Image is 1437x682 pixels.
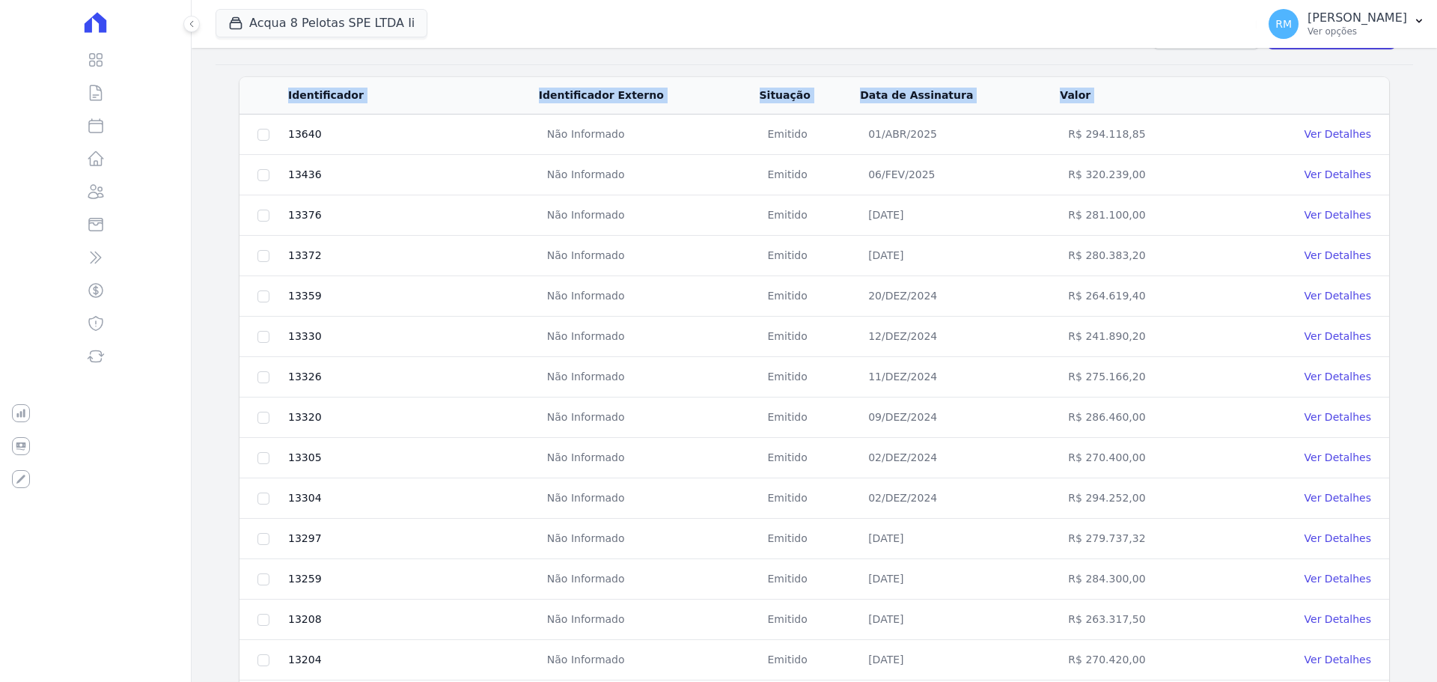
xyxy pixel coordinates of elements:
[1308,25,1407,37] p: Ver opções
[859,640,1059,681] td: [DATE]
[538,317,759,357] td: Não Informado
[1059,519,1225,559] td: R$ 279.737,32
[1059,276,1225,317] td: R$ 264.619,40
[287,640,538,681] td: 13204
[859,236,1059,276] td: [DATE]
[216,9,427,37] button: Acqua 8 Pelotas SPE LTDA Ii
[859,155,1059,195] td: 06/FEV/2025
[1059,317,1225,357] td: R$ 241.890,20
[538,559,759,600] td: Não Informado
[859,195,1059,236] td: [DATE]
[759,640,860,681] td: Emitido
[859,276,1059,317] td: 20/DEZ/2024
[1305,613,1371,625] a: Ver Detalhes
[538,438,759,478] td: Não Informado
[1305,411,1371,423] a: Ver Detalhes
[287,155,538,195] td: 13436
[759,357,860,398] td: Emitido
[538,640,759,681] td: Não Informado
[538,600,759,640] td: Não Informado
[859,478,1059,519] td: 02/DEZ/2024
[759,478,860,519] td: Emitido
[1059,236,1225,276] td: R$ 280.383,20
[1305,168,1371,180] a: Ver Detalhes
[1305,492,1371,504] a: Ver Detalhes
[1305,209,1371,221] a: Ver Detalhes
[1059,559,1225,600] td: R$ 284.300,00
[859,357,1059,398] td: 11/DEZ/2024
[759,236,860,276] td: Emitido
[287,478,538,519] td: 13304
[759,276,860,317] td: Emitido
[1305,128,1371,140] a: Ver Detalhes
[1059,77,1225,115] th: Valor
[287,317,538,357] td: 13330
[1059,640,1225,681] td: R$ 270.420,00
[287,236,538,276] td: 13372
[287,559,538,600] td: 13259
[759,155,860,195] td: Emitido
[287,195,538,236] td: 13376
[1257,3,1437,45] button: RM [PERSON_NAME] Ver opções
[287,276,538,317] td: 13359
[859,438,1059,478] td: 02/DEZ/2024
[1059,398,1225,438] td: R$ 286.460,00
[1305,573,1371,585] a: Ver Detalhes
[1305,451,1371,463] a: Ver Detalhes
[859,398,1059,438] td: 09/DEZ/2024
[1059,195,1225,236] td: R$ 281.100,00
[538,155,759,195] td: Não Informado
[538,115,759,155] td: Não Informado
[287,357,538,398] td: 13326
[1305,654,1371,666] a: Ver Detalhes
[538,398,759,438] td: Não Informado
[759,519,860,559] td: Emitido
[1275,19,1292,29] span: RM
[759,317,860,357] td: Emitido
[287,115,538,155] td: 13640
[1305,330,1371,342] a: Ver Detalhes
[287,438,538,478] td: 13305
[538,195,759,236] td: Não Informado
[1059,438,1225,478] td: R$ 270.400,00
[1059,357,1225,398] td: R$ 275.166,20
[1308,10,1407,25] p: [PERSON_NAME]
[859,559,1059,600] td: [DATE]
[1305,249,1371,261] a: Ver Detalhes
[287,398,538,438] td: 13320
[538,77,759,115] th: Identificador Externo
[538,519,759,559] td: Não Informado
[759,559,860,600] td: Emitido
[287,77,538,115] th: Identificador
[759,77,860,115] th: Situação
[538,478,759,519] td: Não Informado
[759,115,860,155] td: Emitido
[859,317,1059,357] td: 12/DEZ/2024
[1059,155,1225,195] td: R$ 320.239,00
[1305,290,1371,302] a: Ver Detalhes
[1059,115,1225,155] td: R$ 294.118,85
[1059,600,1225,640] td: R$ 263.317,50
[759,438,860,478] td: Emitido
[759,600,860,640] td: Emitido
[859,77,1059,115] th: Data de Assinatura
[538,357,759,398] td: Não Informado
[1305,532,1371,544] a: Ver Detalhes
[859,115,1059,155] td: 01/ABR/2025
[538,236,759,276] td: Não Informado
[859,600,1059,640] td: [DATE]
[759,398,860,438] td: Emitido
[287,519,538,559] td: 13297
[859,519,1059,559] td: [DATE]
[1305,371,1371,383] a: Ver Detalhes
[287,600,538,640] td: 13208
[759,195,860,236] td: Emitido
[538,276,759,317] td: Não Informado
[1059,478,1225,519] td: R$ 294.252,00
